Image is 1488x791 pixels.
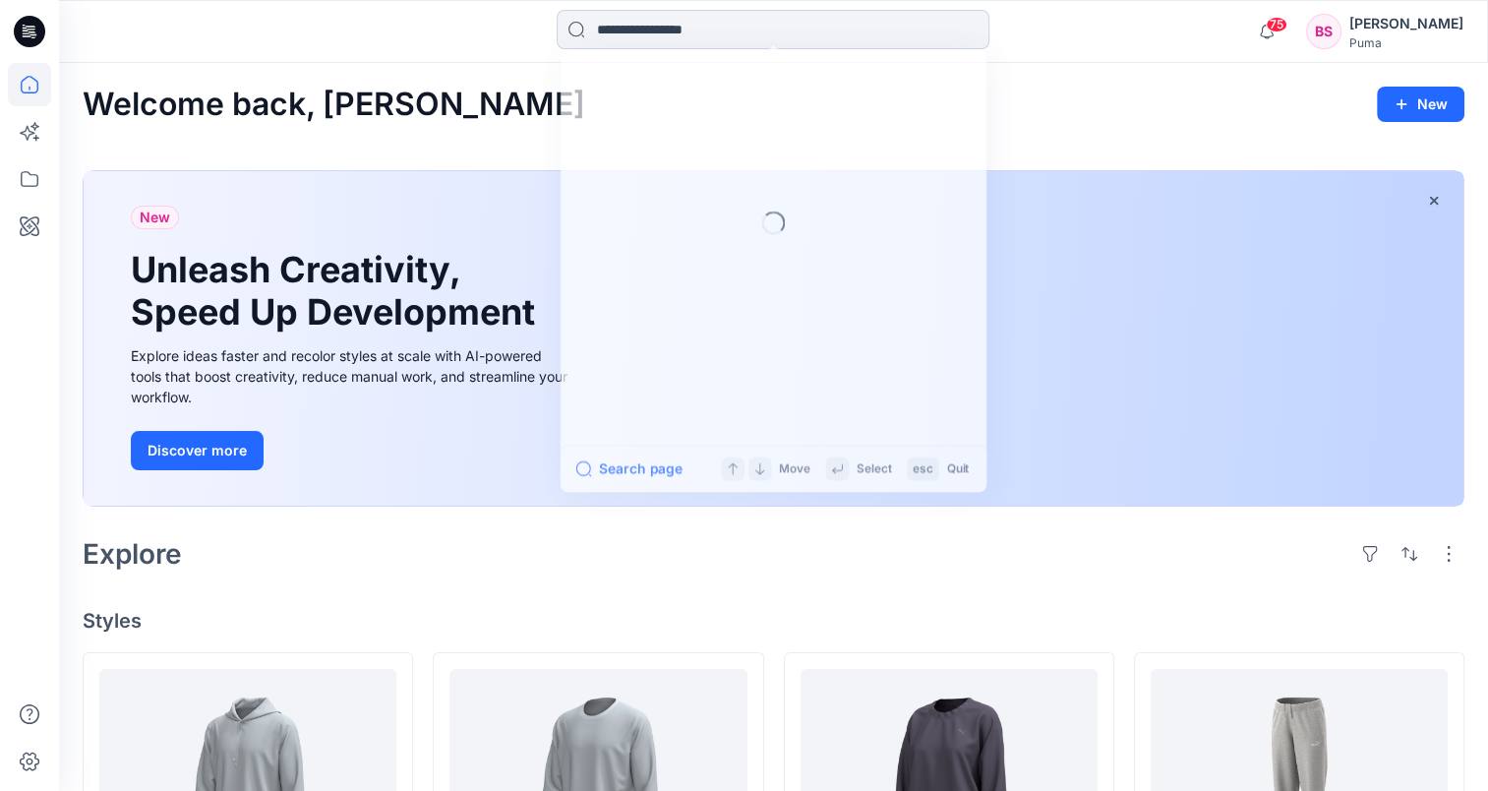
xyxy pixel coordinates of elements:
h1: Unleash Creativity, Speed Up Development [131,249,544,334]
div: Puma [1349,35,1463,50]
div: [PERSON_NAME] [1349,12,1463,35]
span: New [140,206,170,229]
p: esc [913,458,933,478]
p: Select [857,458,891,478]
div: BS [1306,14,1341,49]
div: Explore ideas faster and recolor styles at scale with AI-powered tools that boost creativity, red... [131,345,573,407]
span: 75 [1266,17,1287,32]
button: Discover more [131,431,264,470]
a: Discover more [131,431,573,470]
p: Quit [947,458,970,478]
button: New [1377,87,1464,122]
button: Search page [576,457,683,481]
h4: Styles [83,609,1464,633]
h2: Welcome back, [PERSON_NAME] [83,87,585,123]
h2: Explore [83,538,182,570]
p: Move [779,458,809,478]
